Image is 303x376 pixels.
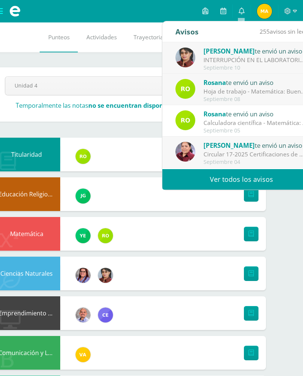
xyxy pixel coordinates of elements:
a: Punteos [40,22,78,52]
img: 4877bade2e19e29e430c11a5b67cb138.png [257,4,272,19]
img: 78707b32dfccdab037c91653f10936d8.png [76,347,91,362]
span: [PERSON_NAME] [203,47,255,55]
a: Actividades [78,22,125,52]
img: 53ebae3843709d0b88523289b497d643.png [76,149,91,164]
div: Avisos [175,21,199,42]
span: Rosana [203,78,226,87]
img: f4ddca51a09d81af1cee46ad6847c426.png [76,308,91,322]
span: 255 [260,27,270,36]
span: Trayectoria [134,33,163,41]
strong: no se encuentran disponibles [88,101,178,110]
img: fd93c6619258ae32e8e829e8701697bb.png [76,228,91,243]
img: 62738a800ecd8b6fa95d10d0b85c3dbc.png [175,48,195,67]
img: 7a51f661b91fc24d84d05607a94bba63.png [98,308,113,322]
img: 53ebae3843709d0b88523289b497d643.png [175,110,195,130]
a: Trayectoria [125,22,172,52]
img: 3da61d9b1d2c0c7b8f7e89c78bbce001.png [76,189,91,204]
span: Actividades [86,33,117,41]
span: Unidad 4 [15,77,226,94]
span: Punteos [48,33,70,41]
img: 53ebae3843709d0b88523289b497d643.png [175,79,195,99]
a: Unidad 4 [5,77,254,95]
img: 53ebae3843709d0b88523289b497d643.png [98,228,113,243]
h3: Temporalmente las notas . [16,101,179,110]
span: Rosana [203,110,226,118]
img: 62738a800ecd8b6fa95d10d0b85c3dbc.png [98,268,113,283]
img: ca38207ff64f461ec141487f36af9fbf.png [175,142,195,162]
img: fda4ebce342fd1e8b3b59cfba0d95288.png [76,268,91,283]
span: [PERSON_NAME] [203,141,255,150]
